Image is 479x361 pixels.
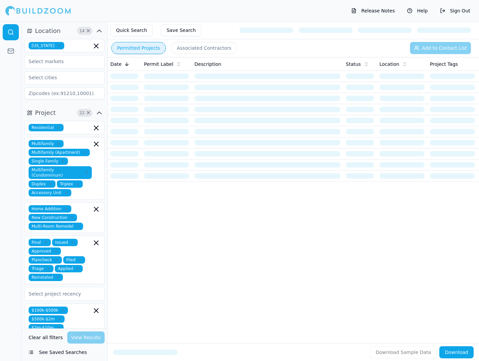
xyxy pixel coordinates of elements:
[111,42,166,54] button: Permitted Projects
[144,61,173,67] span: Permit Label
[24,87,105,99] input: Zipcodes (ex:91210,10001)
[404,5,431,16] button: Help
[27,331,65,344] button: Clear all filters
[29,247,61,255] span: Approved
[29,256,62,264] span: Plancheck
[29,223,83,230] span: Multi-Room Remodel
[55,265,83,272] span: Applied
[86,29,91,33] span: Clear Location filters
[25,55,96,67] input: Select markets
[52,239,78,246] span: Issued
[79,28,85,34] span: 14
[35,108,56,118] span: Project
[35,26,61,36] span: Location
[86,111,91,115] span: Clear Project filters
[63,256,85,264] span: Filed
[29,239,51,246] span: Final
[29,180,56,188] span: Duplex
[29,324,64,331] span: $2m-$10m
[29,157,68,165] span: Single Family
[110,24,153,36] button: Quick Search
[437,5,474,16] button: Sign Out
[24,26,105,36] button: Location14Clear Location filters
[29,42,64,49] span: [US_STATE]
[25,72,96,84] input: Select cities
[430,61,458,67] span: Project Tags
[194,61,221,67] span: Description
[161,24,201,36] button: Save Search
[110,61,121,67] span: Date
[24,107,105,118] button: Project22Clear Project filters
[29,166,92,179] span: Multifamily (Condominium)
[348,5,398,16] button: Release Notes
[29,149,90,156] span: Multifamily (Apartment)
[29,140,64,147] span: Multifamily
[29,315,65,323] span: $500k-$2m
[57,180,83,188] span: Triplex
[379,61,399,67] span: Location
[29,274,63,281] span: Reinstated
[29,265,53,272] span: Triage
[29,205,71,213] span: Home Addition
[346,61,361,67] span: Status
[79,109,85,116] span: 22
[171,42,237,54] button: Associated Contractors
[29,307,68,314] span: $100k-$500k
[24,346,105,358] button: See Saved Searches
[439,346,474,358] button: Download
[29,124,64,131] span: Residential
[29,214,77,221] span: New Construction
[29,189,71,196] span: Accessory Unit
